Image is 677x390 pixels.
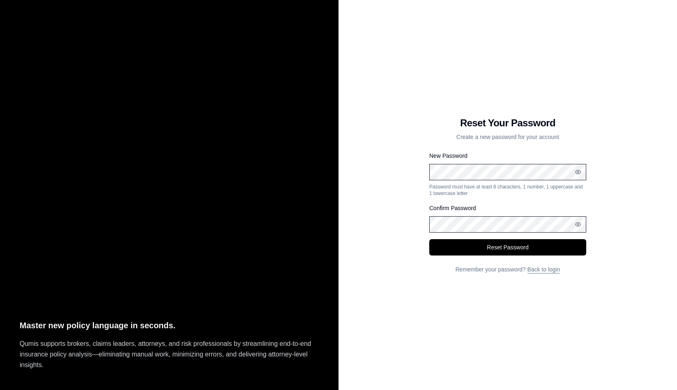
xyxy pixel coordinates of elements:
label: Confirm Password [429,205,476,211]
h1: Reset Your Password [429,117,586,130]
p: Create a new password for your account [429,133,586,141]
p: Password must have at least 8 characters, 1 number, 1 uppercase and 1 lowercase letter [429,184,586,197]
p: Qumis supports brokers, claims leaders, attorneys, and risk professionals by streamlining end-to-... [20,338,319,370]
button: Reset Password [429,239,586,256]
label: New Password [429,152,467,159]
p: Master new policy language in seconds. [20,319,319,332]
a: Back to login [527,266,560,273]
p: Remember your password? [429,265,586,273]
